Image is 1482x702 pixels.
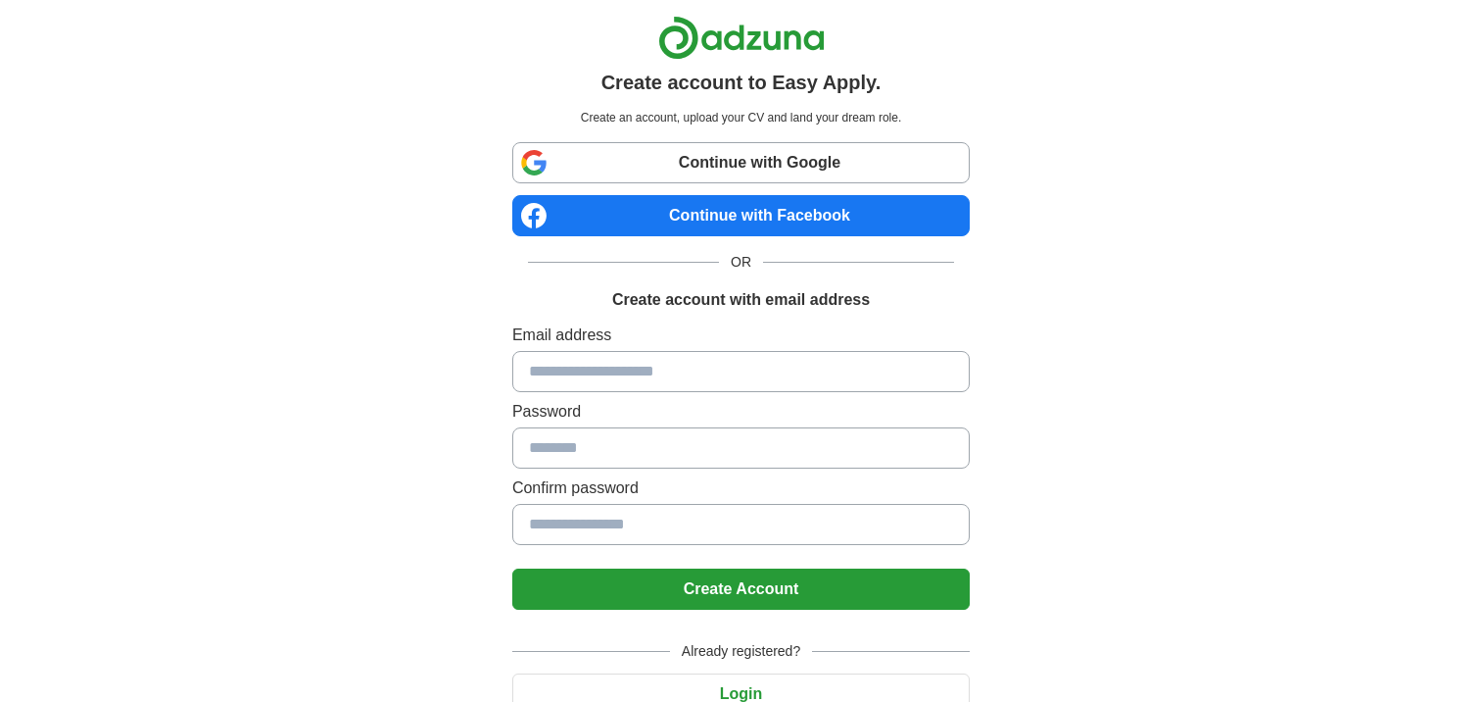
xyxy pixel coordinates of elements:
h1: Create account to Easy Apply. [601,68,882,97]
label: Email address [512,324,970,347]
a: Login [512,685,970,702]
label: Password [512,400,970,424]
h1: Create account with email address [612,288,870,312]
img: Adzuna logo [658,16,825,60]
span: Already registered? [670,641,812,662]
p: Create an account, upload your CV and land your dream role. [516,109,966,126]
a: Continue with Facebook [512,195,970,236]
button: Create Account [512,569,970,610]
a: Continue with Google [512,142,970,183]
span: OR [719,252,763,273]
label: Confirm password [512,476,970,500]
